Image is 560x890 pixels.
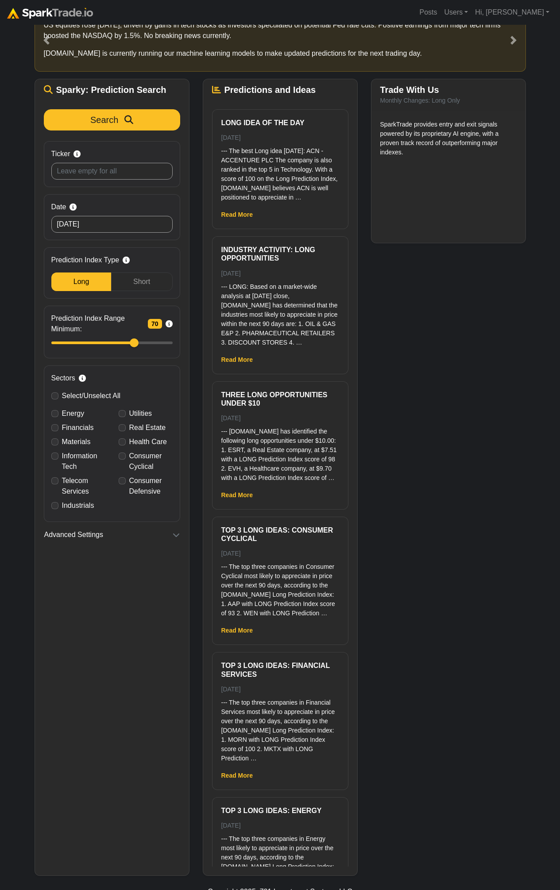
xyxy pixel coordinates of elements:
[62,476,105,497] label: Telecom Services
[111,272,173,291] div: Short
[129,422,166,433] label: Real Estate
[221,661,339,678] h6: Top 3 Long ideas: Financial Services
[221,661,339,763] a: Top 3 Long ideas: Financial Services [DATE] --- The top three companies in Financial Services mos...
[221,134,241,141] small: [DATE]
[7,8,93,19] img: sparktrade.png
[221,698,339,763] p: --- The top three companies in Financial Services most likely to appreciate in price over the nex...
[221,562,339,618] p: --- The top three companies in Consumer Cyclical most likely to appreciate in price over the next...
[221,627,253,634] a: Read More
[221,806,339,815] h6: Top 3 Long ideas: Energy
[221,356,253,363] a: Read More
[221,119,339,202] a: Long Idea of the Day [DATE] --- The best Long idea [DATE]: ACN - ACCENTURE PLC The company is als...
[148,319,162,329] span: 70
[440,4,471,21] a: Users
[221,822,241,829] small: [DATE]
[221,211,253,218] a: Read More
[221,550,241,557] small: [DATE]
[73,278,89,285] span: Long
[51,373,75,384] span: Sectors
[56,84,166,95] span: Sparky: Prediction Search
[51,255,120,265] span: Prediction Index Type
[221,414,241,422] small: [DATE]
[129,408,152,419] label: Utilities
[221,270,241,277] small: [DATE]
[221,427,339,483] p: --- [DOMAIN_NAME] has identified the following long opportunities under $10.00: 1. ESRT, a Real E...
[224,84,316,95] span: Predictions and Ideas
[221,526,339,618] a: Top 3 Long ideas: Consumer Cyclical [DATE] --- The top three companies in Consumer Cyclical most ...
[221,491,253,499] a: Read More
[51,149,70,159] span: Ticker
[51,202,66,212] span: Date
[129,451,173,472] label: Consumer Cyclical
[51,272,111,291] div: Long
[51,163,173,180] input: Leave empty for all
[416,4,440,21] a: Posts
[471,4,553,21] a: Hi, [PERSON_NAME]
[62,437,91,447] label: Materials
[129,476,173,497] label: Consumer Defensive
[221,282,339,347] p: --- LONG: Based on a market-wide analysis at [DATE] close, [DOMAIN_NAME] has determined that the ...
[133,278,150,285] span: Short
[380,120,517,157] p: SparkTrade provides entry and exit signals powered by its proprietary AI engine, with a proven tr...
[62,392,121,399] span: Select/Unselect All
[44,529,103,540] span: Advanced Settings
[221,146,339,202] p: --- The best Long idea [DATE]: ACN - ACCENTURE PLC The company is also ranked in the top 5 in Tec...
[380,84,517,95] h5: Trade With Us
[62,408,85,419] label: Energy
[44,48,517,59] p: [DOMAIN_NAME] is currently running our machine learning models to make updated predictions for th...
[62,422,94,433] label: Financials
[221,119,339,127] h6: Long Idea of the Day
[221,391,339,483] a: Three Long Opportunities Under $10 [DATE] --- [DOMAIN_NAME] has identified the following long opp...
[90,115,118,125] span: Search
[221,772,253,779] a: Read More
[221,686,241,693] small: [DATE]
[62,500,94,511] label: Industrials
[221,246,339,262] h6: Industry Activity: Long Opportunities
[44,529,180,541] button: Advanced Settings
[129,437,167,447] label: Health Care
[62,451,105,472] label: Information Tech
[44,109,180,130] button: Search
[380,97,460,104] small: Monthly Changes: Long Only
[221,526,339,543] h6: Top 3 Long ideas: Consumer Cyclical
[221,246,339,347] a: Industry Activity: Long Opportunities [DATE] --- LONG: Based on a market-wide analysis at [DATE] ...
[51,313,144,334] span: Prediction Index Range Minimum:
[221,391,339,407] h6: Three Long Opportunities Under $10
[44,20,517,41] p: US equities rose [DATE], driven by gains in tech stocks as investors speculated on potential Fed ...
